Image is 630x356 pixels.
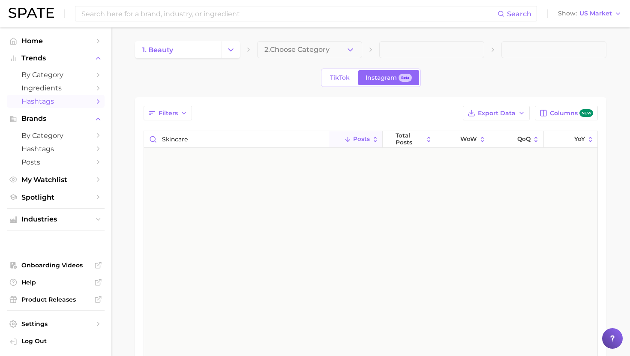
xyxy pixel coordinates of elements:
span: QoQ [517,136,531,143]
span: Total Posts [396,132,423,146]
span: Brands [21,115,90,123]
a: InstagramBeta [358,70,419,85]
button: Total Posts [383,131,436,148]
a: Log out. Currently logged in with e-mail bdobbins@ambi.com. [7,335,105,349]
span: Onboarding Videos [21,261,90,269]
a: Onboarding Videos [7,259,105,272]
span: Ingredients [21,84,90,92]
a: TikTok [323,70,357,85]
span: new [579,109,593,117]
button: 2.Choose Category [257,41,362,58]
span: Spotlight [21,193,90,201]
span: Show [558,11,577,16]
span: Beta [401,74,409,81]
span: Posts [353,136,370,143]
a: 1. beauty [135,41,222,58]
span: Search [507,10,531,18]
input: Search in beauty [144,131,329,147]
button: WoW [436,131,490,148]
span: YoY [574,136,585,143]
span: Posts [21,158,90,166]
a: Spotlight [7,191,105,204]
button: Filters [144,106,192,120]
a: Hashtags [7,142,105,156]
span: WoW [460,136,477,143]
a: Home [7,34,105,48]
button: Change Category [222,41,240,58]
button: YoY [544,131,597,148]
span: Help [21,278,90,286]
span: Hashtags [21,97,90,105]
a: Posts [7,156,105,169]
button: Export Data [463,106,530,120]
button: Columnsnew [535,106,598,120]
span: 2. Choose Category [264,46,330,54]
span: Filters [159,110,178,117]
span: Industries [21,215,90,223]
button: Industries [7,213,105,226]
span: Export Data [478,110,516,117]
span: Home [21,37,90,45]
span: Instagram [366,74,397,81]
span: Trends [21,54,90,62]
a: Product Releases [7,293,105,306]
span: by Category [21,71,90,79]
span: Columns [550,109,593,117]
button: Brands [7,112,105,125]
a: Settings [7,317,105,330]
span: by Category [21,132,90,140]
input: Search here for a brand, industry, or ingredient [81,6,498,21]
button: ShowUS Market [556,8,624,19]
a: by Category [7,129,105,142]
img: SPATE [9,8,54,18]
span: My Watchlist [21,176,90,184]
span: TikTok [330,74,350,81]
span: US Market [579,11,612,16]
button: Posts [329,131,383,148]
span: Hashtags [21,145,90,153]
a: My Watchlist [7,173,105,186]
a: by Category [7,68,105,81]
span: 1. beauty [142,46,173,54]
span: Product Releases [21,296,90,303]
a: Help [7,276,105,289]
a: Ingredients [7,81,105,95]
span: Settings [21,320,90,328]
button: Trends [7,52,105,65]
a: Hashtags [7,95,105,108]
span: Log Out [21,337,98,345]
button: QoQ [490,131,544,148]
